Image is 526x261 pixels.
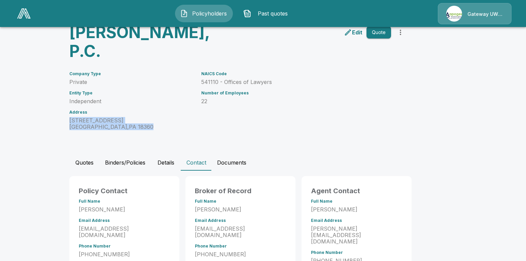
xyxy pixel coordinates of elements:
[195,226,286,238] p: [EMAIL_ADDRESS][DOMAIN_NAME]
[69,154,457,171] div: policyholder tabs
[195,185,286,196] h6: Broker of Record
[254,9,291,18] span: Past quotes
[352,28,362,36] p: Edit
[195,218,286,223] h6: Email Address
[201,98,391,105] p: 22
[195,244,286,249] h6: Phone Number
[151,154,181,171] button: Details
[69,117,193,130] p: [STREET_ADDRESS] [GEOGRAPHIC_DATA] , PA 18360
[191,9,228,18] span: Policyholders
[100,154,151,171] button: Binders/Policies
[243,9,251,18] img: Past quotes Icon
[69,4,236,61] h3: [PERSON_NAME] [PERSON_NAME], P.C.
[212,154,252,171] button: Documents
[69,79,193,85] p: Private
[311,206,402,213] p: [PERSON_NAME]
[69,71,193,76] h6: Company Type
[69,154,100,171] button: Quotes
[79,199,170,204] h6: Full Name
[17,8,31,19] img: AA Logo
[79,251,170,258] p: [PHONE_NUMBER]
[238,5,296,22] button: Past quotes IconPast quotes
[311,185,402,196] h6: Agent Contact
[343,27,364,38] a: edit
[79,226,170,238] p: [EMAIL_ADDRESS][DOMAIN_NAME]
[201,91,391,95] h6: Number of Employees
[181,154,212,171] button: Contact
[175,5,233,22] button: Policyholders IconPolicyholders
[311,199,402,204] h6: Full Name
[180,9,188,18] img: Policyholders Icon
[69,110,193,115] h6: Address
[69,91,193,95] h6: Entity Type
[366,26,391,39] button: Quote
[195,199,286,204] h6: Full Name
[201,71,391,76] h6: NAICS Code
[394,26,407,39] button: more
[69,98,193,105] p: Independent
[79,244,170,249] h6: Phone Number
[311,218,402,223] h6: Email Address
[79,185,170,196] h6: Policy Contact
[79,206,170,213] p: [PERSON_NAME]
[311,250,402,255] h6: Phone Number
[201,79,391,85] p: 541110 - Offices of Lawyers
[79,218,170,223] h6: Email Address
[195,251,286,258] p: [PHONE_NUMBER]
[195,206,286,213] p: [PERSON_NAME]
[311,226,402,245] p: [PERSON_NAME][EMAIL_ADDRESS][DOMAIN_NAME]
